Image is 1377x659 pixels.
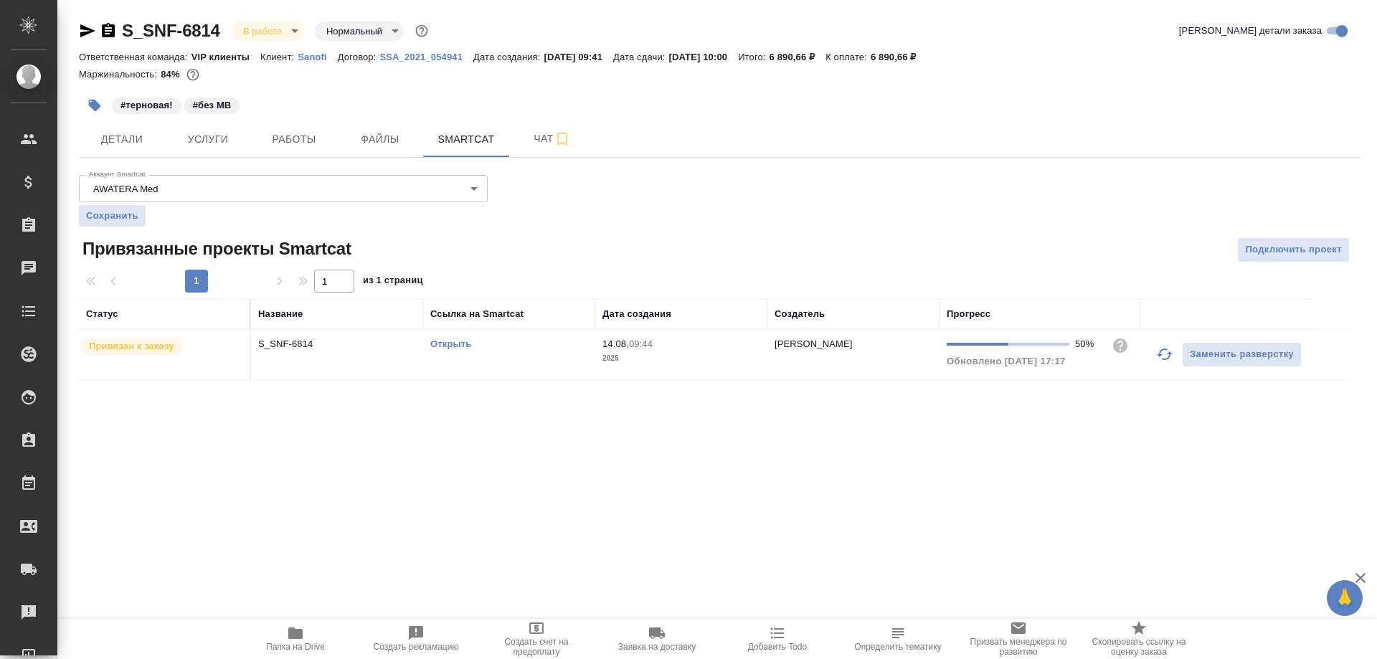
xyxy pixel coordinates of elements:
[485,637,588,657] span: Создать счет на предоплату
[748,642,807,652] span: Добавить Todo
[161,69,183,80] p: 84%
[1087,637,1191,657] span: Скопировать ссылку на оценку заказа
[79,205,146,227] button: Сохранить
[258,337,416,351] p: S_SNF-6814
[597,619,717,659] button: Заявка на доставку
[79,90,110,121] button: Добавить тэг
[298,50,338,62] a: Sanofi
[183,98,242,110] span: без МВ
[258,307,303,321] div: Название
[1190,346,1294,363] span: Заменить разверстку
[717,619,838,659] button: Добавить Todo
[825,52,871,62] p: К оплате:
[120,98,173,113] p: #терновая!
[100,22,117,39] button: Скопировать ссылку
[379,52,473,62] p: SSA_2021_054941
[602,351,760,366] p: 2025
[191,52,260,62] p: VIP клиенты
[1179,24,1322,38] span: [PERSON_NAME] детали заказа
[374,642,459,652] span: Создать рекламацию
[967,637,1070,657] span: Призвать менеджера по развитию
[1147,337,1182,371] button: Обновить прогресс
[544,52,613,62] p: [DATE] 09:41
[356,619,476,659] button: Создать рекламацию
[87,131,156,148] span: Детали
[1333,583,1357,613] span: 🙏
[430,338,471,349] a: Открыть
[260,131,328,148] span: Работы
[266,642,325,652] span: Папка на Drive
[412,22,431,40] button: Доп статусы указывают на важность/срочность заказа
[122,21,220,40] a: S_SNF-6814
[322,25,387,37] button: Нормальный
[379,50,473,62] a: SSA_2021_054941
[947,356,1066,366] span: Обновлено [DATE] 17:17
[629,338,653,349] p: 09:44
[432,131,501,148] span: Smartcat
[613,52,668,62] p: Дата сдачи:
[1327,580,1363,616] button: 🙏
[602,338,629,349] p: 14.08,
[110,98,183,110] span: терновая!
[947,307,990,321] div: Прогресс
[79,69,161,80] p: Маржинальность:
[79,175,488,202] div: AWATERA Med
[518,130,587,148] span: Чат
[770,52,826,62] p: 6 890,66 ₽
[79,237,351,260] span: Привязанные проекты Smartcat
[1079,619,1199,659] button: Скопировать ссылку на оценку заказа
[854,642,941,652] span: Определить тематику
[958,619,1079,659] button: Призвать менеджера по развитию
[473,52,544,62] p: Дата создания:
[838,619,958,659] button: Определить тематику
[775,307,825,321] div: Создатель
[1075,337,1100,351] div: 50%
[602,307,671,321] div: Дата создания
[346,131,415,148] span: Файлы
[476,619,597,659] button: Создать счет на предоплату
[89,339,174,354] p: Привязан к заказу
[232,22,303,41] div: В работе
[260,52,298,62] p: Клиент:
[89,183,163,195] button: AWATERA Med
[430,307,524,321] div: Ссылка на Smartcat
[775,338,853,349] p: [PERSON_NAME]
[1237,237,1350,262] button: Подключить проект
[363,272,423,293] span: из 1 страниц
[86,307,118,321] div: Статус
[618,642,696,652] span: Заявка на доставку
[79,52,191,62] p: Ответственная команда:
[1245,242,1342,258] span: Подключить проект
[669,52,739,62] p: [DATE] 10:00
[193,98,232,113] p: #без МВ
[239,25,286,37] button: В работе
[871,52,927,62] p: 6 890,66 ₽
[298,52,338,62] p: Sanofi
[554,131,571,148] svg: Подписаться
[235,619,356,659] button: Папка на Drive
[86,209,138,223] span: Сохранить
[738,52,769,62] p: Итого:
[315,22,404,41] div: В работе
[338,52,380,62] p: Договор:
[1182,342,1302,367] button: Заменить разверстку
[79,22,96,39] button: Скопировать ссылку для ЯМессенджера
[174,131,242,148] span: Услуги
